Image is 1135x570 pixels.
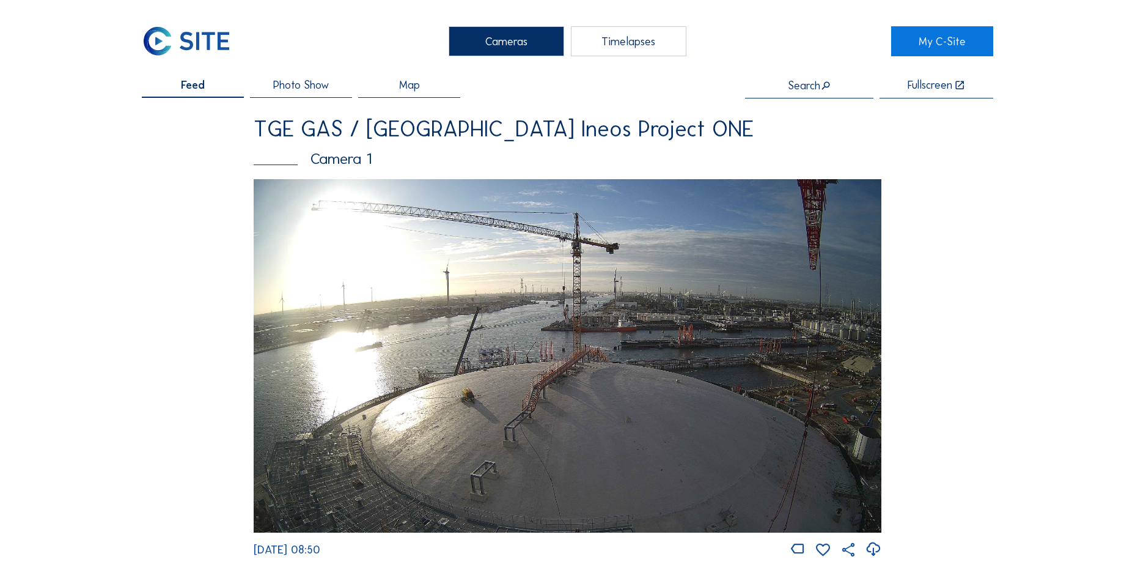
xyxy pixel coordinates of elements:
[449,26,564,56] div: Cameras
[571,26,686,56] div: Timelapses
[273,80,329,91] span: Photo Show
[254,118,881,140] div: TGE GAS / [GEOGRAPHIC_DATA] Ineos Project ONE
[254,543,320,557] span: [DATE] 08:50
[399,80,420,91] span: Map
[254,179,881,533] img: Image
[181,80,205,91] span: Feed
[908,80,952,91] div: Fullscreen
[891,26,993,56] a: My C-Site
[254,151,881,166] div: Camera 1
[142,26,231,56] img: C-SITE Logo
[142,26,244,56] a: C-SITE Logo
